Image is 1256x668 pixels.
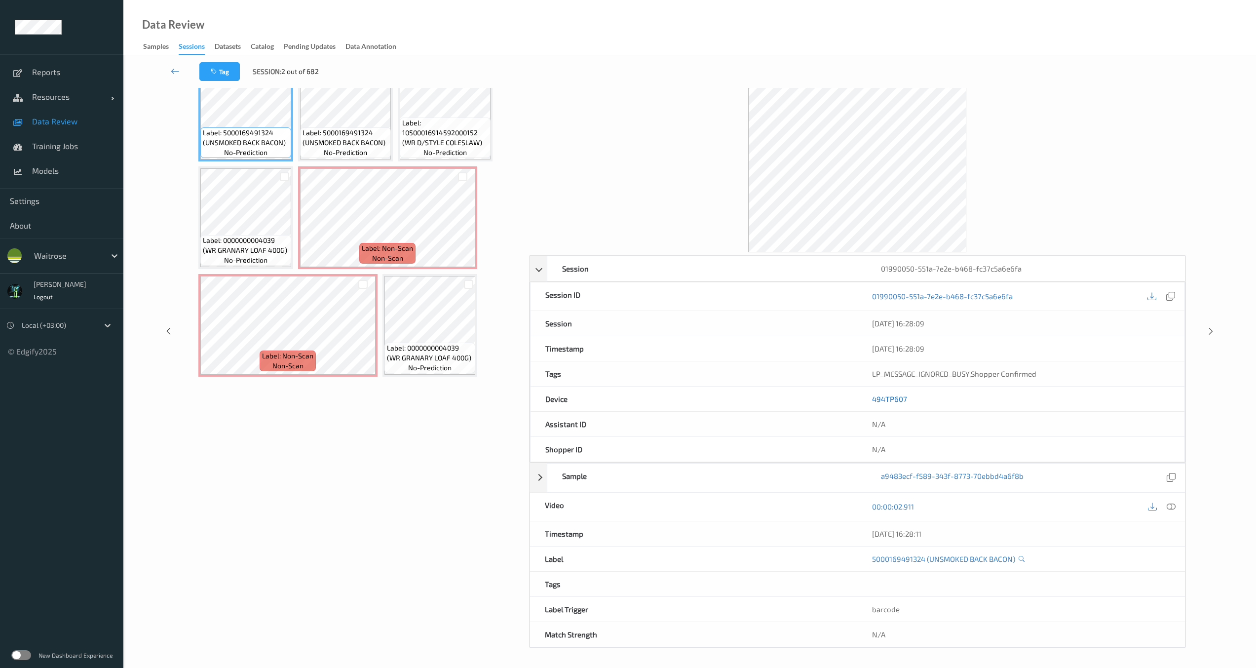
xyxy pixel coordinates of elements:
div: [DATE] 16:28:09 [872,318,1170,328]
span: LP_MESSAGE_IGNORED_BUSY [872,369,969,378]
span: Label: 0000000004039 (WR GRANARY LOAF 400G) [203,236,289,255]
a: Data Annotation [345,40,406,54]
div: Data Review [142,20,204,30]
div: Session [547,256,866,281]
div: Session [531,311,858,336]
div: Pending Updates [284,41,336,54]
div: Label [530,547,858,571]
a: Datasets [215,40,251,54]
div: [DATE] 16:28:11 [872,529,1170,539]
div: Session ID [531,282,858,311]
span: no-prediction [224,255,267,265]
div: Catalog [251,41,274,54]
a: a9483ecf-f589-343f-8773-70ebbd4a6f8b [881,471,1024,484]
div: Timestamp [531,336,858,361]
div: N/A [857,622,1185,647]
a: 494TP607 [872,394,907,403]
div: [DATE] 16:28:09 [872,344,1170,354]
span: Shopper Confirmed [971,369,1036,378]
div: N/A [857,437,1184,462]
a: 00:00:02.911 [872,502,914,511]
span: Session: [253,67,281,77]
div: Samples [143,41,169,54]
div: Shopper ID [531,437,858,462]
div: barcode [857,597,1185,622]
span: non-scan [272,361,304,371]
span: Label: 0000000004039 (WR GRANARY LOAF 400G) [387,343,473,363]
span: no-prediction [224,148,267,157]
div: Match Strength [530,622,858,647]
div: Assistant ID [531,412,858,436]
div: N/A [857,412,1184,436]
div: Data Annotation [345,41,396,54]
span: , [872,369,1036,378]
div: Video [530,493,858,521]
a: 01990050-551a-7e2e-b468-fc37c5a6e6fa [872,291,1013,301]
div: Tags [531,361,858,386]
div: 01990050-551a-7e2e-b468-fc37c5a6e6fa [866,256,1185,281]
div: Samplea9483ecf-f589-343f-8773-70ebbd4a6f8b [530,463,1186,492]
span: Label: Non-Scan [262,351,313,361]
button: Tag [199,62,240,81]
span: Label: 5000169491324 (UNSMOKED BACK BACON) [203,128,289,148]
div: Datasets [215,41,241,54]
a: Pending Updates [284,40,345,54]
span: no-prediction [423,148,467,157]
div: Sample [547,464,866,492]
div: Timestamp [530,521,858,546]
div: Sessions [179,41,205,55]
span: Label: 10500016914592000152 (WR D/STYLE COLESLAW) [402,118,488,148]
a: 5000169491324 (UNSMOKED BACK BACON) [872,554,1015,564]
a: Sessions [179,40,215,55]
span: non-scan [372,253,403,263]
div: Device [531,387,858,411]
span: Label: Non-Scan [362,243,413,253]
div: Tags [530,572,858,596]
a: Catalog [251,40,284,54]
span: no-prediction [408,363,452,373]
span: 2 out of 682 [281,67,319,77]
span: Label: 5000169491324 (UNSMOKED BACK BACON) [303,128,388,148]
span: no-prediction [324,148,367,157]
div: Session01990050-551a-7e2e-b468-fc37c5a6e6fa [530,256,1186,281]
div: Label Trigger [530,597,858,622]
a: Samples [143,40,179,54]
